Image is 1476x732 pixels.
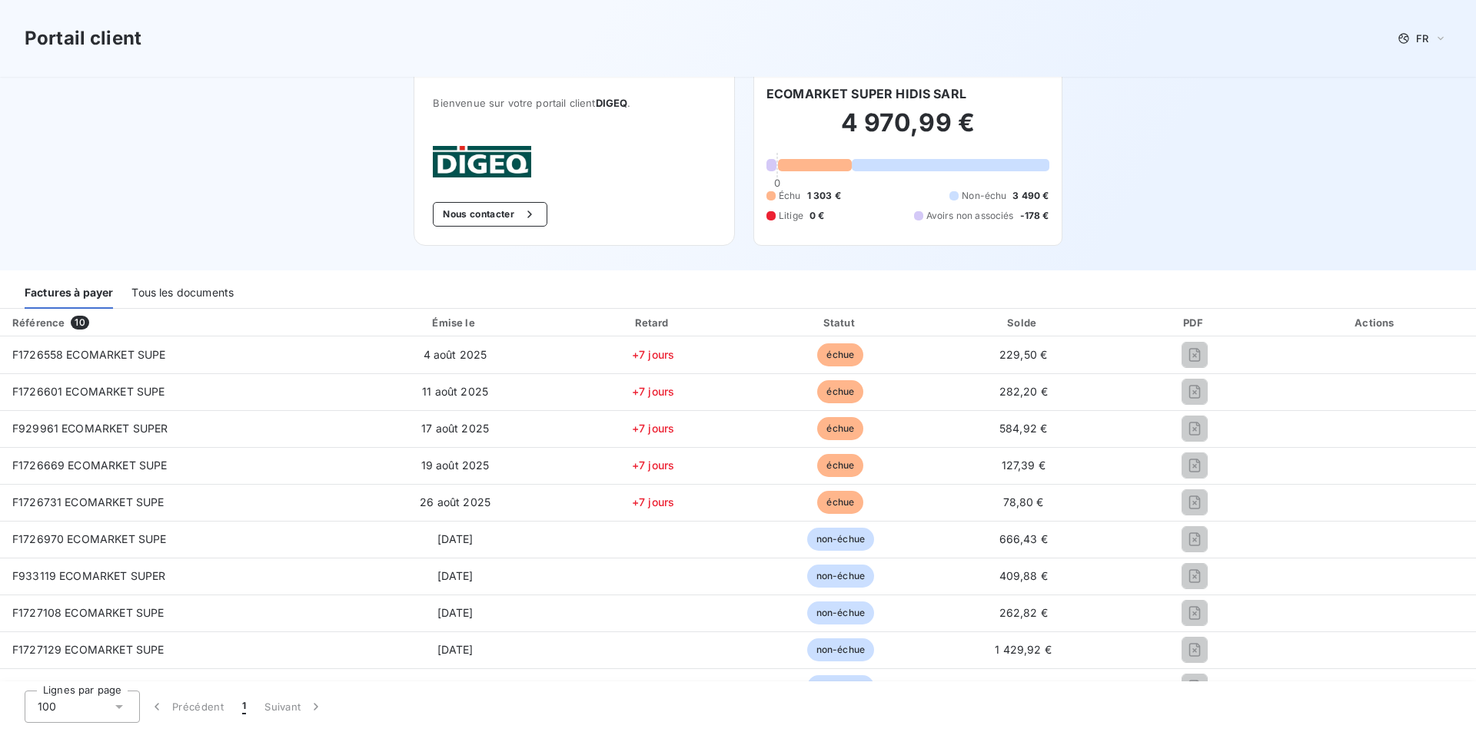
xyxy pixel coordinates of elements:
[779,209,803,223] span: Litige
[999,569,1048,582] span: 409,88 €
[809,209,824,223] span: 0 €
[926,209,1014,223] span: Avoirs non associés
[433,97,716,109] span: Bienvenue sur votre portail client .
[632,495,674,508] span: +7 jours
[38,699,56,714] span: 100
[1416,32,1428,45] span: FR
[140,691,233,723] button: Précédent
[999,532,1048,545] span: 666,43 €
[774,177,780,189] span: 0
[437,569,474,582] span: [DATE]
[561,315,745,330] div: Retard
[817,343,863,366] span: échue
[1020,209,1049,223] span: -178 €
[632,422,674,435] span: +7 jours
[1003,495,1044,508] span: 78,80 €
[1279,315,1473,330] div: Actions
[422,385,488,398] span: 11 août 2025
[12,348,165,361] span: F1726558 ECOMARKET SUPE
[433,202,547,227] button: Nous contacter
[999,385,1048,398] span: 282,20 €
[355,315,555,330] div: Émise le
[999,422,1047,435] span: 584,92 €
[233,691,255,723] button: 1
[437,643,474,656] span: [DATE]
[242,699,246,714] span: 1
[632,385,674,398] span: +7 jours
[12,680,170,693] span: F933986 ECOMARKET SUPER
[817,491,863,514] span: échue
[1012,189,1049,203] span: 3 490 €
[632,459,674,472] span: +7 jours
[817,417,863,440] span: échue
[807,675,874,698] span: non-échue
[421,422,489,435] span: 17 août 2025
[999,680,1047,693] span: 720,98 €
[962,189,1006,203] span: Non-échu
[807,189,841,203] span: 1 303 €
[131,277,234,309] div: Tous les documents
[999,348,1047,361] span: 229,50 €
[12,316,65,329] div: Référence
[71,316,88,330] span: 10
[437,680,474,693] span: [DATE]
[807,565,874,588] span: non-échue
[632,348,674,361] span: +7 jours
[12,606,164,619] span: F1727108 ECOMARKET SUPE
[12,385,165,398] span: F1726601 ECOMARKET SUPE
[12,532,166,545] span: F1726970 ECOMARKET SUPE
[596,97,628,109] span: DIGEQ
[817,380,863,403] span: échue
[25,277,113,309] div: Factures à payer
[779,189,801,203] span: Échu
[766,108,1049,154] h2: 4 970,99 €
[12,422,168,435] span: F929961 ECOMARKET SUPER
[807,601,874,624] span: non-échue
[421,459,490,472] span: 19 août 2025
[437,606,474,619] span: [DATE]
[1002,459,1045,472] span: 127,39 €
[817,454,863,477] span: échue
[999,606,1048,619] span: 262,82 €
[424,348,487,361] span: 4 août 2025
[751,315,930,330] div: Statut
[433,146,531,177] img: Company logo
[1116,315,1272,330] div: PDF
[12,495,164,508] span: F1726731 ECOMARKET SUPE
[12,643,164,656] span: F1727129 ECOMARKET SUPE
[12,459,167,472] span: F1726669 ECOMARKET SUPE
[25,25,141,52] h3: Portail client
[766,84,966,103] h6: ECOMARKET SUPER HIDIS SARL
[12,569,165,582] span: F933119 ECOMARKET SUPER
[437,532,474,545] span: [DATE]
[936,315,1111,330] div: Solde
[995,643,1052,656] span: 1 429,92 €
[420,495,490,508] span: 26 août 2025
[807,638,874,661] span: non-échue
[255,691,333,723] button: Suivant
[807,528,874,551] span: non-échue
